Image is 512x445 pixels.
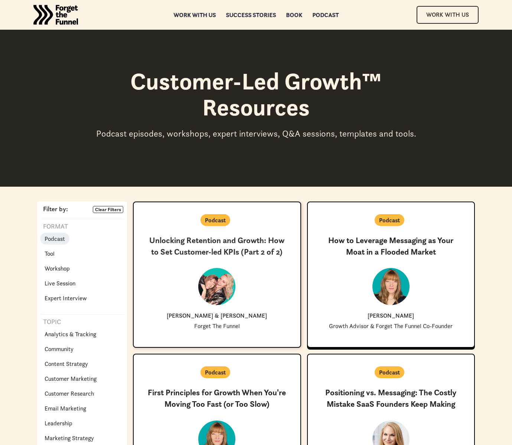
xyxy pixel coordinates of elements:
p: Podcast [205,368,226,377]
p: Customer Research [45,389,94,398]
a: Marketing Strategy [40,432,98,444]
p: Podcast [379,368,400,377]
div: Podcast episodes, workshops, expert interviews, Q&A sessions, templates and tools. [89,128,423,139]
a: Book [286,12,302,17]
p: Podcast [45,234,65,243]
h3: First Principles for Growth When You're Moving Too Fast (or Too Slow) [146,387,288,410]
h3: Unlocking Retention and Growth: How to Set Customer-led KPIs (Part 2 of 2) [146,235,288,258]
p: Podcast [379,216,400,225]
p: Community [45,344,74,353]
a: Workshop [40,262,74,274]
p: Podcast [205,216,226,225]
a: Success Stories [226,12,276,17]
p: Live Session [45,279,75,288]
a: Expert Interview [40,292,91,304]
a: Work With Us [417,6,479,23]
a: PodcastHow to Leverage Messaging as Your Moat in a Flooded Market[PERSON_NAME]Growth Advisor & Fo... [307,202,475,348]
a: Email Marketing [40,402,91,414]
p: Analytics & Tracking [45,330,96,338]
p: Forget The Funnel [194,323,240,329]
p: Expert Interview [45,294,87,302]
p: Email Marketing [45,404,86,413]
p: Format [40,222,68,231]
a: Podcast [312,12,339,17]
p: Marketing Strategy [45,433,94,442]
p: Customer Marketing [45,374,97,383]
a: Analytics & Tracking [40,328,101,340]
p: Growth Advisor & Forget The Funnel Co-Founder [329,323,453,329]
a: PodcastUnlocking Retention and Growth: How to Set Customer-led KPIs (Part 2 of 2)[PERSON_NAME] & ... [133,202,301,348]
p: [PERSON_NAME] [368,313,414,318]
h1: Customer-Led Growth™ Resources [89,68,423,121]
a: Content Strategy [40,358,92,370]
h3: Positioning vs. Messaging: The Costly Mistake SaaS Founders Keep Making [320,387,463,410]
h3: How to Leverage Messaging as Your Moat in a Flooded Market [320,235,463,258]
a: Podcast [40,233,69,245]
p: Leadership [45,419,72,428]
a: Leadership [40,417,77,429]
p: Filter by: [40,206,68,213]
a: Clear Filters [93,206,123,213]
p: [PERSON_NAME] & [PERSON_NAME] [167,313,267,318]
a: Tool [40,248,59,259]
p: Content Strategy [45,359,88,368]
p: Topic [40,318,61,327]
p: Workshop [45,264,70,273]
a: Community [40,343,78,355]
p: Tool [45,249,55,258]
a: Work with us [173,12,216,17]
a: Customer Marketing [40,373,101,385]
a: Live Session [40,277,80,289]
a: Customer Research [40,387,98,399]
